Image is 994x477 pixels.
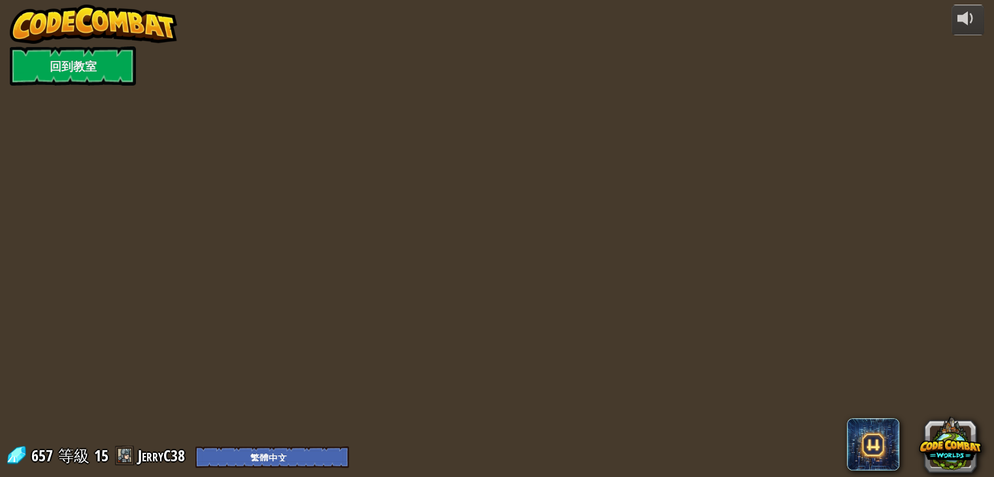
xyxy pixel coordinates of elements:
[58,445,90,467] span: 等級
[138,445,189,466] a: JerryC38
[10,5,177,44] img: CodeCombat - Learn how to code by playing a game
[10,46,136,86] a: 回到教室
[952,5,984,35] button: 調整音量
[31,445,57,466] span: 657
[94,445,108,466] span: 15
